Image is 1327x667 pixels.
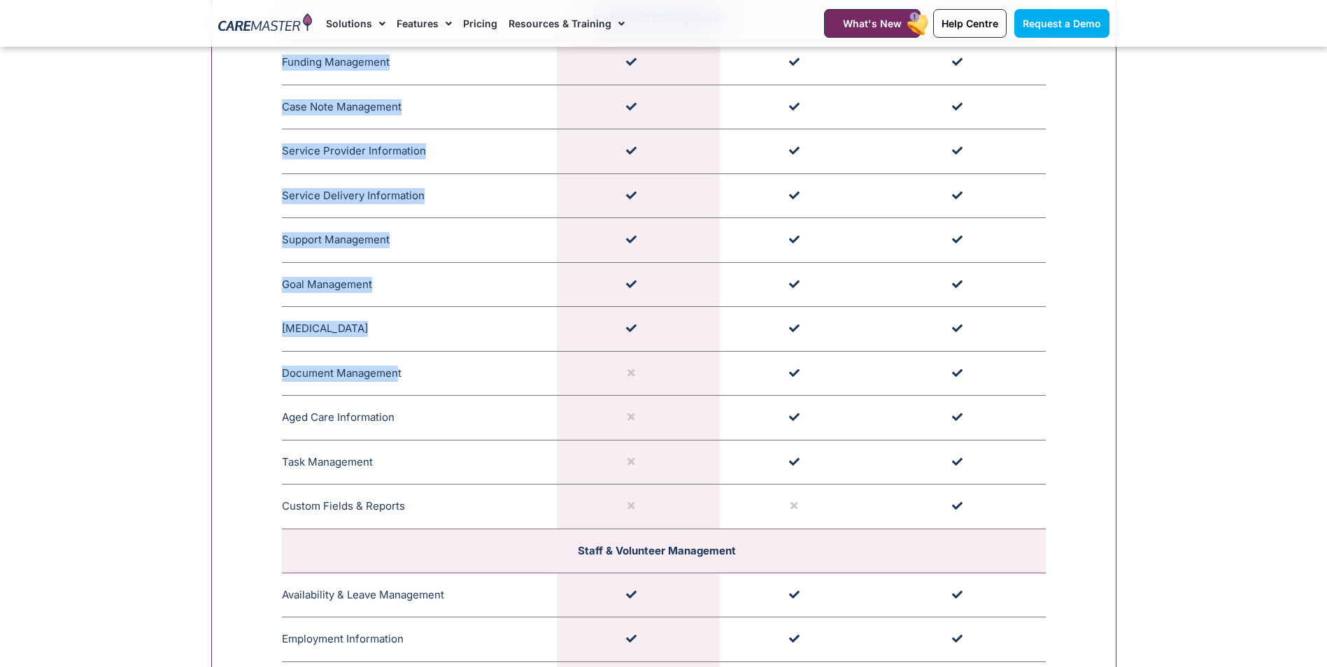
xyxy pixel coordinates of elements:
[282,617,557,662] td: Employment Information
[824,9,921,38] a: What's New
[282,41,557,85] td: Funding Management
[282,396,557,440] td: Aged Care Information
[282,218,557,263] td: Support Management
[933,9,1007,38] a: Help Centre
[942,17,998,29] span: Help Centre
[282,440,557,485] td: Task Management
[578,544,736,557] span: Staff & Volunteer Management
[282,573,557,617] td: Availability & Leave Management
[282,173,557,218] td: Service Delivery Information
[282,262,557,307] td: Goal Management
[843,17,902,29] span: What's New
[282,85,557,129] td: Case Note Management
[1014,9,1109,38] a: Request a Demo
[282,129,557,174] td: Service Provider Information
[1023,17,1101,29] span: Request a Demo
[282,351,557,396] td: Document Management
[218,13,313,34] img: CareMaster Logo
[282,307,557,352] td: [MEDICAL_DATA]
[282,485,557,529] td: Custom Fields & Reports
